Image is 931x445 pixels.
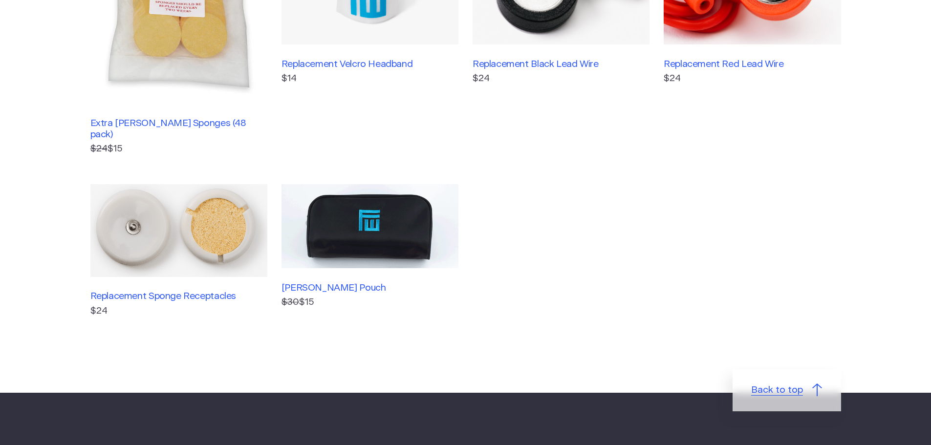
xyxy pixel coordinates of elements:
s: $30 [281,297,299,307]
span: Back to top [751,383,803,398]
a: Back to top [733,369,841,411]
s: $24 [90,144,108,153]
a: [PERSON_NAME] Pouch $30$15 [281,184,458,318]
img: Replacement Sponge Receptacles [90,184,267,276]
p: $15 [90,142,267,156]
p: $24 [90,304,267,318]
p: $24 [664,72,841,86]
h3: Extra [PERSON_NAME] Sponges (48 pack) [90,118,267,140]
img: Fisher Wallace Pouch [281,184,458,268]
p: $14 [281,72,458,86]
h3: [PERSON_NAME] Pouch [281,282,458,294]
a: Replacement Sponge Receptacles$24 [90,184,267,318]
p: $24 [473,72,650,86]
h3: Replacement Red Lead Wire [664,59,841,70]
h3: Replacement Sponge Receptacles [90,291,267,302]
h3: Replacement Black Lead Wire [473,59,650,70]
p: $15 [281,296,458,310]
h3: Replacement Velcro Headband [281,59,458,70]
